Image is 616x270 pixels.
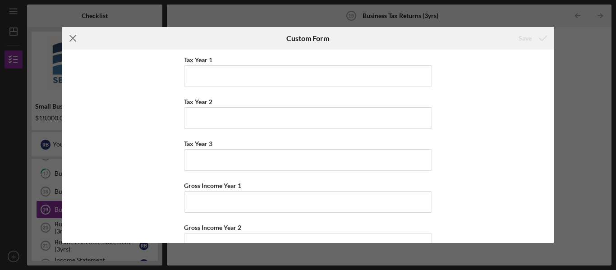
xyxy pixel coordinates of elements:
label: Gross Income Year 1 [184,182,241,189]
button: Save [510,29,554,47]
label: Tax Year 3 [184,140,212,147]
label: Tax Year 1 [184,56,212,64]
div: Save [519,29,532,47]
label: Gross Income Year 2 [184,224,241,231]
h6: Custom Form [286,34,329,42]
label: Tax Year 2 [184,98,212,105]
